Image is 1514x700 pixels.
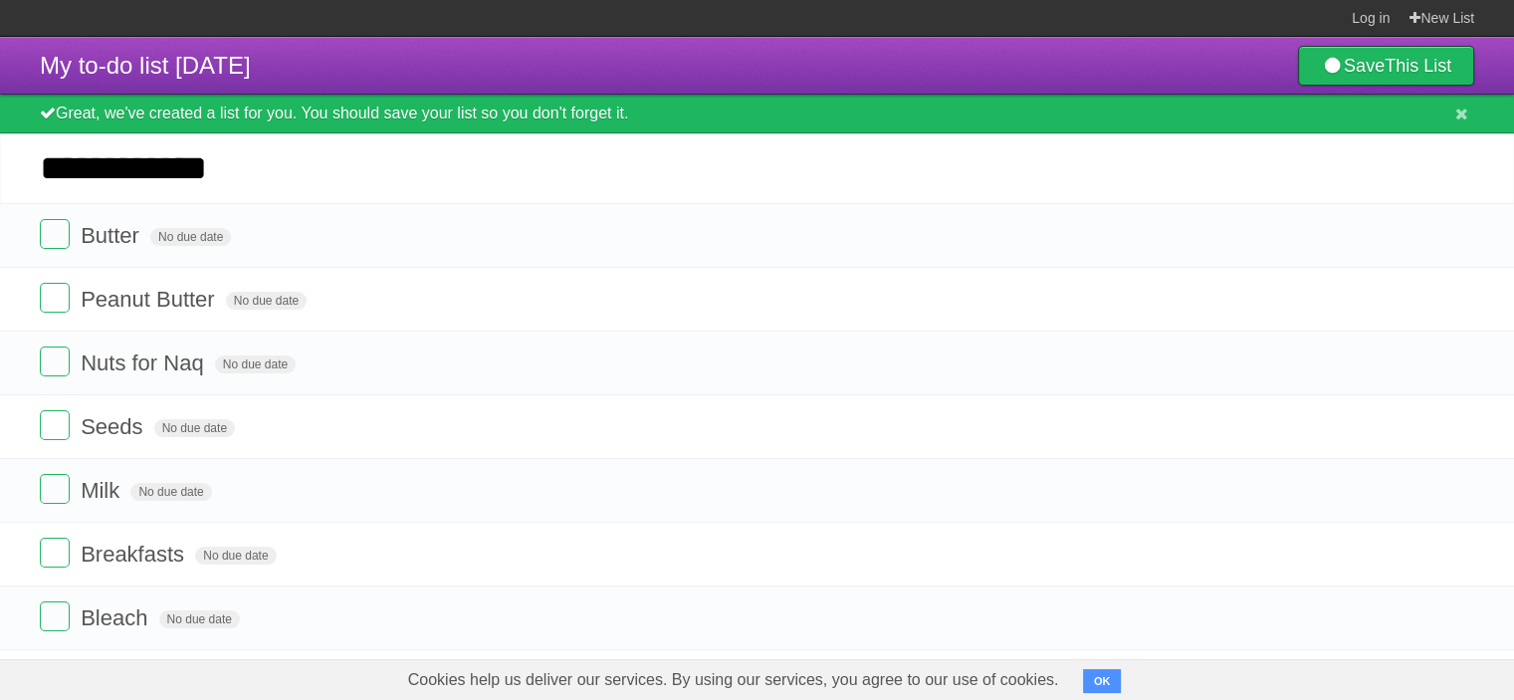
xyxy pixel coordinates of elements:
[40,601,70,631] label: Done
[81,478,124,503] span: Milk
[388,660,1079,700] span: Cookies help us deliver our services. By using our services, you agree to our use of cookies.
[40,474,70,504] label: Done
[215,355,296,373] span: No due date
[226,292,307,310] span: No due date
[81,414,147,439] span: Seeds
[1385,56,1451,76] b: This List
[81,223,144,248] span: Butter
[130,483,211,501] span: No due date
[1298,46,1474,86] a: SaveThis List
[40,283,70,313] label: Done
[81,287,220,312] span: Peanut Butter
[81,605,152,630] span: Bleach
[40,538,70,568] label: Done
[150,228,231,246] span: No due date
[154,419,235,437] span: No due date
[40,52,251,79] span: My to-do list [DATE]
[40,410,70,440] label: Done
[159,610,240,628] span: No due date
[81,542,189,567] span: Breakfasts
[81,350,209,375] span: Nuts for Naq
[1083,669,1122,693] button: OK
[195,547,276,565] span: No due date
[40,347,70,376] label: Done
[40,219,70,249] label: Done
